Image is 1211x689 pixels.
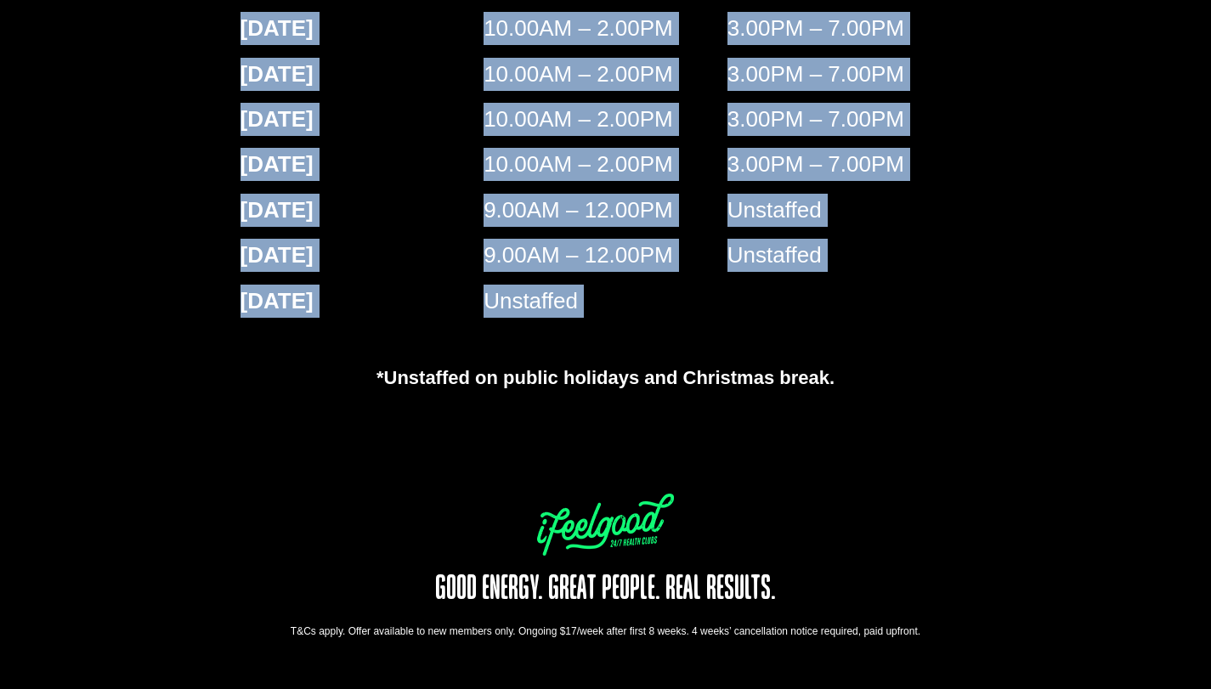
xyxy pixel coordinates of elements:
[224,624,988,639] div: T&Cs apply. Offer available to new members only. Ongoing $17/week after first 8 weeks. 4 weeks’ c...
[392,573,820,607] h5: Good Energy. Great People. Real Results.
[484,12,727,45] p: 10.00AM – 2.00PM
[484,103,727,136] p: 10.00AM – 2.00PM
[241,12,484,45] p: [DATE]
[484,194,727,227] p: 9.00AM – 12.00PM
[727,103,971,136] p: 3.00PM – 7.00PM
[484,148,727,181] p: 10.00AM – 2.00PM
[241,58,484,91] p: [DATE]
[727,148,971,181] p: 3.00PM – 7.00PM
[484,58,727,91] p: 10.00AM – 2.00PM
[241,148,484,181] p: [DATE]
[727,239,971,272] p: Unstaffed
[241,285,484,318] p: [DATE]
[484,285,727,318] p: Unstaffed
[224,364,988,392] div: *Unstaffed on public holidays and Christmas break.
[241,103,484,136] p: [DATE]
[484,239,727,272] p: 9.00AM – 12.00PM
[241,194,484,227] p: [DATE]
[727,194,971,239] div: Unstaffed
[241,239,484,272] p: [DATE]
[727,12,971,45] p: 3.00PM – 7.00PM
[727,58,971,91] p: 3.00PM – 7.00PM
